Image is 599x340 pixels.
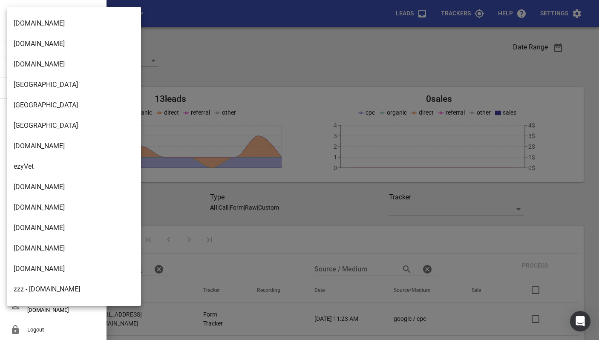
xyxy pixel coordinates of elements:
[7,177,141,197] li: [DOMAIN_NAME]
[570,311,590,331] div: Open Intercom Messenger
[7,156,141,177] li: ezyVet
[7,75,141,95] li: [GEOGRAPHIC_DATA]
[7,95,141,115] li: [GEOGRAPHIC_DATA]
[7,259,141,279] li: [DOMAIN_NAME]
[7,34,141,54] li: [DOMAIN_NAME]
[7,136,141,156] li: [DOMAIN_NAME]
[7,197,141,218] li: [DOMAIN_NAME]
[7,300,141,320] li: [DOMAIN_NAME]
[7,115,141,136] li: [GEOGRAPHIC_DATA]
[7,13,141,34] li: [DOMAIN_NAME]
[7,54,141,75] li: [DOMAIN_NAME]
[7,238,141,259] li: [DOMAIN_NAME]
[7,279,141,300] li: zzz - [DOMAIN_NAME]
[7,218,141,238] li: [DOMAIN_NAME]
